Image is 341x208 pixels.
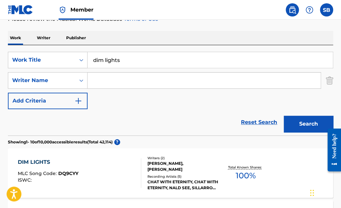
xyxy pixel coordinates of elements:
button: Add Criteria [8,93,88,109]
iframe: Chat Widget [308,176,341,208]
span: Member [70,6,93,14]
div: Writers ( 2 ) [147,156,219,161]
img: MLC Logo [8,5,33,15]
div: DIM LIGHTS [18,158,78,166]
a: DIM LIGHTSMLC Song Code:DQ9CYYISWC:Writers (2)[PERSON_NAME], [PERSON_NAME]Recording Artists (5)CH... [8,148,333,198]
img: Delete Criterion [326,72,333,89]
p: Publisher [64,31,88,45]
p: Showing 1 - 10 of 10,000 accessible results (Total 42,114 ) [8,139,113,145]
img: Top Rightsholder [59,6,66,14]
span: ISWC : [18,177,33,183]
p: Total Known Shares: [228,165,263,170]
div: Drag [310,183,314,203]
div: Recording Artists ( 5 ) [147,174,219,179]
div: [PERSON_NAME], [PERSON_NAME] [147,161,219,172]
iframe: Resource Center [323,123,341,177]
p: Work [8,31,23,45]
div: Writer Name [12,76,71,84]
span: 100 % [235,170,255,182]
img: search [288,6,296,14]
a: Reset Search [238,115,280,130]
div: CHAT WITH ETERNITY, CHAT WITH ETERNITY, NALD SEE, SILLARROH, [GEOGRAPHIC_DATA] [147,179,219,191]
button: Search [284,116,333,132]
span: DQ9CYY [58,170,78,176]
img: 9d2ae6d4665cec9f34b9.svg [74,97,82,105]
span: MLC Song Code : [18,170,58,176]
form: Search Form [8,52,333,135]
p: Writer [35,31,52,45]
a: Public Search [286,3,299,16]
div: User Menu [320,3,333,16]
span: ? [114,139,120,145]
img: help [305,6,313,14]
div: Work Title [12,56,71,64]
div: Help [303,3,316,16]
